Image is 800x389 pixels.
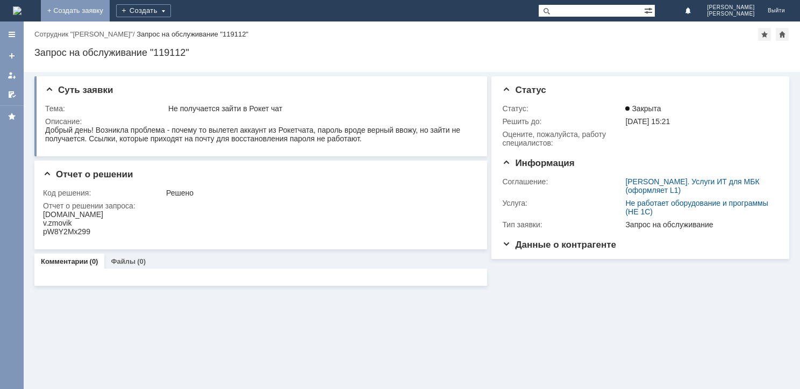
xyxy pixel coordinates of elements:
span: Расширенный поиск [644,5,655,15]
div: Отчет о решении запроса: [43,201,474,210]
div: Услуга: [502,199,623,207]
span: Статус [502,85,546,95]
div: Oцените, пожалуйста, работу специалистов: [502,130,623,147]
div: Не получается зайти в Рокет чат [168,104,472,113]
span: Информация [502,158,574,168]
div: Создать [116,4,171,17]
a: Перейти на домашнюю страницу [13,6,22,15]
div: Решено [166,189,472,197]
span: Закрыта [625,104,661,113]
div: Запрос на обслуживание [625,220,773,229]
span: [DATE] 15:21 [625,117,670,126]
span: Отчет о решении [43,169,133,179]
a: Не работает оборудование и программы (НЕ 1С) [625,199,768,216]
span: Данные о контрагенте [502,240,616,250]
div: Тип заявки: [502,220,623,229]
div: Запрос на обслуживание "119112" [34,47,789,58]
a: [PERSON_NAME]. Услуги ИТ для МБК (оформляет L1) [625,177,759,195]
a: Сотрудник "[PERSON_NAME]" [34,30,133,38]
div: Добавить в избранное [758,28,771,41]
div: Описание: [45,117,474,126]
a: Создать заявку [3,47,20,64]
div: (0) [137,257,146,265]
div: / [34,30,137,38]
div: Решить до: [502,117,623,126]
span: Суть заявки [45,85,113,95]
div: Код решения: [43,189,164,197]
a: Комментарии [41,257,88,265]
span: [PERSON_NAME] [707,4,755,11]
div: Запрос на обслуживание "119112" [137,30,248,38]
div: Тема: [45,104,166,113]
img: logo [13,6,22,15]
span: [PERSON_NAME] [707,11,755,17]
a: Мои согласования [3,86,20,103]
a: Мои заявки [3,67,20,84]
div: (0) [90,257,98,265]
div: Сделать домашней страницей [776,28,789,41]
div: Соглашение: [502,177,623,186]
div: Статус: [502,104,623,113]
a: Файлы [111,257,135,265]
